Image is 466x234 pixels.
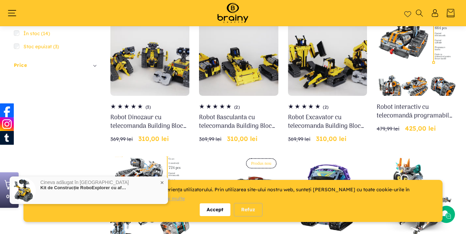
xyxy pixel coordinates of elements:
a: Wishlist page link [404,10,411,17]
a: Află mai multe [152,195,185,202]
span: În stoc (14) [23,30,50,37]
a: Robot Dinozaur cu telecomanda Building Blocks S.T.E.M, Programabil 3 in 1, pentru interior si ext... [110,113,189,131]
a: Robot Basculanta cu telecomanda Building Blocks S.T.E.M, Programabil 3 in 1, pentru interior si e... [199,113,278,131]
img: Kit de Construcție RoboExplorer cu afișaj electronic Programabil 3-in-1 RC & App - iM.Master (8060) [11,178,36,203]
div: Acest site web folosește cookie-uri pentru a îmbunătăți experiența utilizatorului. Prin utilizare... [29,185,437,203]
img: Brainy Crafts [210,2,255,24]
span: Price [14,62,27,68]
p: Cineva adăugat în [GEOGRAPHIC_DATA] [40,180,129,185]
img: Chat icon [441,209,452,220]
summary: Căutați [415,9,424,17]
span: ✕ [160,180,164,185]
a: Kit de Construcție RoboExplorer cu afișaj electronic Programabil 3-in-1 RC & App - iM.Master (8060) [40,185,127,191]
div: Accept [200,203,230,216]
summary: Price [10,58,100,72]
span: Stoc epuizat (3) [23,43,59,50]
a: Robot Excavator cu telecomanda Building Blocks S.T.E.M, Programabil 3 in 1, Echipament de constru... [288,113,367,131]
summary: Meniu [11,9,20,17]
div: Refuz [234,203,262,216]
a: Robot interactiv cu telecomandă programabil 4in1, potrivit pentru interior și exterior, Robot/Tan... [377,103,456,120]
